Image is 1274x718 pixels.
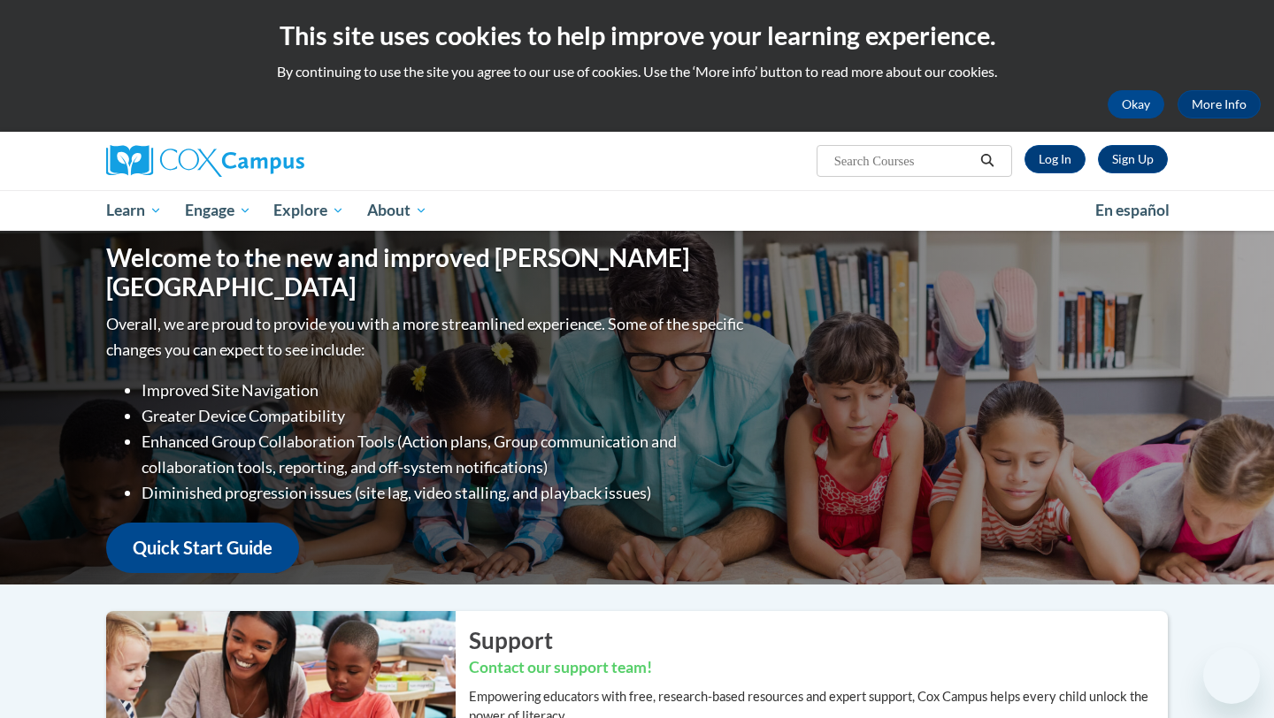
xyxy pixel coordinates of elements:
img: Cox Campus [106,145,304,177]
a: Quick Start Guide [106,523,299,573]
p: By continuing to use the site you agree to our use of cookies. Use the ‘More info’ button to read... [13,62,1261,81]
a: Engage [173,190,263,231]
h1: Welcome to the new and improved [PERSON_NAME][GEOGRAPHIC_DATA] [106,243,748,302]
li: Greater Device Compatibility [142,403,748,429]
a: Learn [95,190,173,231]
li: Improved Site Navigation [142,378,748,403]
span: About [367,200,427,221]
a: Log In [1025,145,1086,173]
a: More Info [1178,90,1261,118]
li: Enhanced Group Collaboration Tools (Action plans, Group communication and collaboration tools, re... [142,429,748,480]
span: Engage [185,200,251,221]
a: About [356,190,439,231]
a: En español [1084,192,1181,229]
button: Search [974,150,1001,172]
div: Main menu [80,190,1194,231]
a: Register [1098,145,1168,173]
h3: Contact our support team! [469,657,1168,679]
span: En español [1095,201,1170,219]
iframe: Button to launch messaging window [1203,647,1260,704]
a: Explore [262,190,356,231]
li: Diminished progression issues (site lag, video stalling, and playback issues) [142,480,748,506]
span: Explore [273,200,344,221]
p: Overall, we are proud to provide you with a more streamlined experience. Some of the specific cha... [106,311,748,363]
button: Okay [1108,90,1164,118]
h2: Support [469,624,1168,656]
a: Cox Campus [106,145,442,177]
h2: This site uses cookies to help improve your learning experience. [13,18,1261,53]
input: Search Courses [833,150,974,172]
span: Learn [106,200,162,221]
